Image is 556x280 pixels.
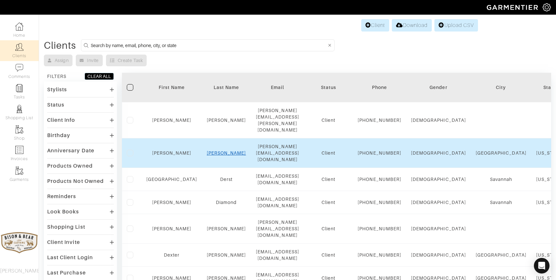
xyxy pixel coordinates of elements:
[152,226,192,231] a: [PERSON_NAME]
[15,22,23,31] img: dashboard-icon-dbcd8f5a0b271acd01030246c82b418ddd0df26cd7fceb0bd07c9910d44c42f6.png
[47,102,64,108] div: Status
[207,118,246,123] a: [PERSON_NAME]
[256,84,299,91] div: Email
[358,150,401,156] div: [PHONE_NUMBER]
[44,42,76,49] div: Clients
[47,117,75,123] div: Client Info
[207,226,246,231] a: [PERSON_NAME]
[392,19,432,32] a: Download
[543,3,551,11] img: gear-icon-white-bd11855cb880d31180b6d7d6211b90ccbf57a29d726f0c71d8c61bd08dd39cc2.png
[15,105,23,113] img: stylists-icon-eb353228a002819b7ec25b43dbf5f0378dd9e0616d9560372ff212230b889e62.png
[256,173,299,186] div: [EMAIL_ADDRESS][DOMAIN_NAME]
[47,147,94,154] div: Anniversary Date
[15,64,23,72] img: comment-icon-a0a6a9ef722e966f86d9cbdc48e553b5cf19dbc54f86b18d962a5391bc8f6eb6.png
[309,150,348,156] div: Client
[309,225,348,232] div: Client
[15,43,23,51] img: clients-icon-6bae9207a08558b7cb47a8932f037763ab4055f8c8b6bfacd5dc20c3e0201464.png
[304,73,353,102] th: Toggle SortBy
[358,225,401,232] div: [PHONE_NUMBER]
[152,200,192,205] a: [PERSON_NAME]
[358,199,401,206] div: [PHONE_NUMBER]
[256,107,299,133] div: [PERSON_NAME][EMAIL_ADDRESS][PERSON_NAME][DOMAIN_NAME]
[47,239,80,246] div: Client Invite
[85,73,114,80] button: CLEAR ALL
[216,200,237,205] a: Diamond
[152,150,192,156] a: [PERSON_NAME]
[47,193,76,200] div: Reminders
[256,196,299,209] div: [EMAIL_ADDRESS][DOMAIN_NAME]
[483,2,543,13] img: garmentier-logo-header-white-b43fb05a5012e4ada735d5af1a66efaba907eab6374d6393d1fbf88cb4ef424d.png
[15,125,23,134] img: garments-icon-b7da505a4dc4fd61783c78ac3ca0ef83fa9d6f193b1c9dc38574b1d14d53ca28.png
[534,258,549,274] div: Open Intercom Messenger
[476,199,526,206] div: Savannah
[256,219,299,238] div: [PERSON_NAME][EMAIL_ADDRESS][DOMAIN_NAME]
[361,19,389,32] a: Client
[47,86,67,93] div: Stylists
[141,73,202,102] th: Toggle SortBy
[47,224,85,230] div: Shopping List
[411,117,466,123] div: [DEMOGRAPHIC_DATA]
[358,117,401,123] div: [PHONE_NUMBER]
[411,84,466,91] div: Gender
[91,41,326,49] input: Search by name, email, phone, city, or state
[411,225,466,232] div: [DEMOGRAPHIC_DATA]
[411,252,466,258] div: [DEMOGRAPHIC_DATA]
[358,84,401,91] div: Phone
[358,252,401,258] div: [PHONE_NUMBER]
[47,209,79,215] div: Look Books
[15,146,23,154] img: orders-icon-0abe47150d42831381b5fb84f609e132dff9fe21cb692f30cb5eec754e2cba89.png
[47,163,93,169] div: Products Owned
[152,118,192,123] a: [PERSON_NAME]
[411,176,466,183] div: [DEMOGRAPHIC_DATA]
[15,167,23,175] img: garments-icon-b7da505a4dc4fd61783c78ac3ca0ef83fa9d6f193b1c9dc38574b1d14d53ca28.png
[146,177,197,182] a: [GEOGRAPHIC_DATA]
[309,84,348,91] div: Status
[476,176,526,183] div: Savannah
[476,150,526,156] div: [GEOGRAPHIC_DATA]
[411,199,466,206] div: [DEMOGRAPHIC_DATA]
[207,252,246,258] a: [PERSON_NAME]
[476,252,526,258] div: [GEOGRAPHIC_DATA]
[15,84,23,92] img: reminder-icon-8004d30b9f0a5d33ae49ab947aed9ed385cf756f9e5892f1edd6e32f2345188e.png
[309,176,348,183] div: Client
[411,150,466,156] div: [DEMOGRAPHIC_DATA]
[476,84,526,91] div: City
[47,270,86,276] div: Last Purchase
[87,73,111,80] div: CLEAR ALL
[47,73,66,80] div: FILTERS
[47,178,104,185] div: Products Not Owned
[434,19,478,32] a: Upload CSV
[309,117,348,123] div: Client
[146,84,197,91] div: First Name
[207,150,246,156] a: [PERSON_NAME]
[164,252,179,258] a: Dexter
[406,73,471,102] th: Toggle SortBy
[309,199,348,206] div: Client
[207,84,246,91] div: Last Name
[358,176,401,183] div: [PHONE_NUMBER]
[47,132,70,139] div: Birthday
[220,177,232,182] a: Derst
[256,248,299,261] div: [EMAIL_ADDRESS][DOMAIN_NAME]
[309,252,348,258] div: Client
[47,254,93,261] div: Last Client Login
[256,143,299,163] div: [PERSON_NAME][EMAIL_ADDRESS][DOMAIN_NAME]
[202,73,251,102] th: Toggle SortBy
